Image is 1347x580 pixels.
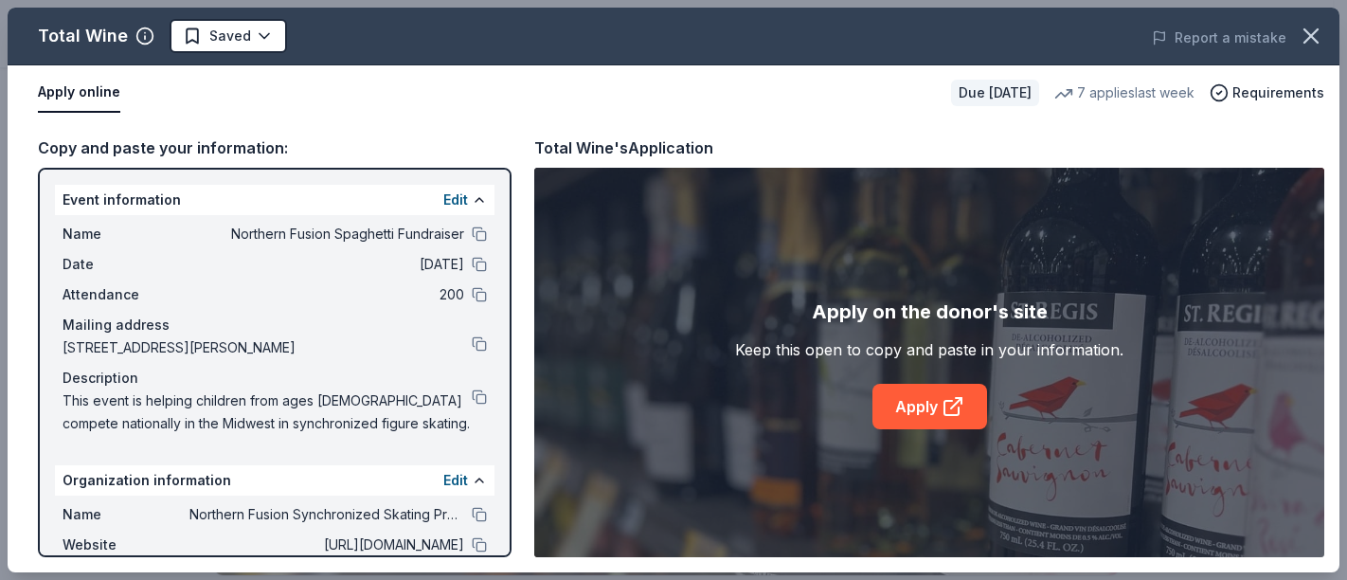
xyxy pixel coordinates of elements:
[63,223,189,245] span: Name
[189,283,464,306] span: 200
[189,503,464,526] span: Northern Fusion Synchronized Skating Program
[443,189,468,211] button: Edit
[1152,27,1286,49] button: Report a mistake
[443,469,468,492] button: Edit
[63,534,189,556] span: Website
[63,283,189,306] span: Attendance
[63,503,189,526] span: Name
[63,390,472,435] span: This event is helping children from ages [DEMOGRAPHIC_DATA] compete nationally in the Midwest in ...
[63,336,472,359] span: [STREET_ADDRESS][PERSON_NAME]
[63,367,487,390] div: Description
[170,19,287,53] button: Saved
[534,136,713,160] div: Total Wine's Application
[189,223,464,245] span: Northern Fusion Spaghetti Fundraiser
[38,21,128,51] div: Total Wine
[189,253,464,276] span: [DATE]
[55,465,494,496] div: Organization information
[55,185,494,215] div: Event information
[63,253,189,276] span: Date
[38,73,120,113] button: Apply online
[209,25,251,47] span: Saved
[38,136,512,160] div: Copy and paste your information:
[812,297,1048,327] div: Apply on the donor's site
[951,80,1039,106] div: Due [DATE]
[735,338,1123,361] div: Keep this open to copy and paste in your information.
[1232,82,1324,104] span: Requirements
[189,534,464,556] span: [URL][DOMAIN_NAME]
[63,314,487,336] div: Mailing address
[872,384,987,429] a: Apply
[1210,82,1324,104] button: Requirements
[1054,82,1194,104] div: 7 applies last week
